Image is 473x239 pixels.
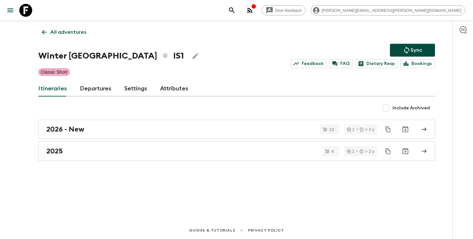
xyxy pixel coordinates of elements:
[382,145,394,157] button: Duplicate
[50,28,86,36] p: All adventures
[325,127,337,132] span: 13
[38,81,67,97] a: Itineraries
[360,149,374,153] div: > 2 y
[225,4,238,17] button: search adventures
[46,125,84,133] h2: 2026 - New
[38,26,90,39] a: All adventures
[124,81,147,97] a: Settings
[46,147,63,155] h2: 2025
[38,50,184,62] h1: Winter [GEOGRAPHIC_DATA] IS1
[382,124,394,135] button: Duplicate
[347,127,355,132] div: 1
[248,227,284,234] a: Privacy Policy
[38,142,435,161] a: 2025
[271,8,305,13] span: Give feedback
[360,127,374,132] div: > 2 y
[189,227,235,234] a: Guides & Tutorials
[291,59,327,68] a: Feedback
[399,123,412,136] button: Archive
[38,120,435,139] a: 2026 - New
[4,4,17,17] button: menu
[80,81,111,97] a: Departures
[329,59,353,68] a: FAQ
[160,81,188,97] a: Attributes
[393,105,430,111] span: Include Archived
[390,44,435,57] button: Sync adventure departures to the booking engine
[261,5,306,15] a: Give feedback
[327,149,337,153] span: 4
[401,59,435,68] a: Bookings
[355,59,398,68] a: Dietary Reqs
[399,145,412,158] button: Archive
[311,5,465,15] div: [PERSON_NAME][EMAIL_ADDRESS][PERSON_NAME][DOMAIN_NAME]
[347,149,355,153] div: 1
[411,46,422,54] p: Sync
[189,50,202,62] button: Edit Adventure Title
[41,69,67,75] p: Classic Short
[318,8,465,13] span: [PERSON_NAME][EMAIL_ADDRESS][PERSON_NAME][DOMAIN_NAME]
